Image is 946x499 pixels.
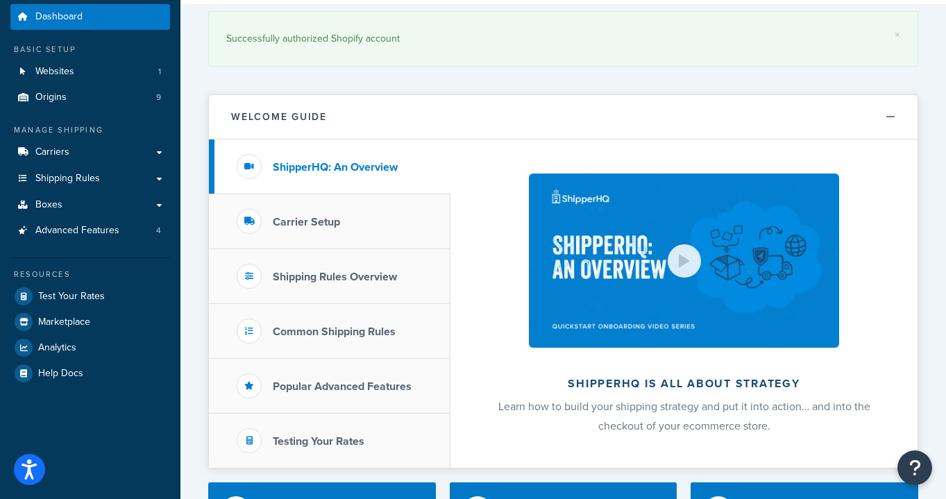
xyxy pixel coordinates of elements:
h3: Testing Your Rates [273,435,364,448]
span: 1 [158,66,161,78]
li: Websites [10,59,170,85]
h3: Shipping Rules Overview [273,271,397,283]
button: Open Resource Center [897,450,932,485]
span: Origins [35,92,67,103]
span: 9 [156,92,161,103]
h2: ShipperHQ is all about strategy [487,378,881,390]
span: Marketplace [38,316,90,328]
span: Advanced Features [35,225,119,237]
span: Shipping Rules [35,173,100,185]
a: Origins9 [10,85,170,110]
li: Origins [10,85,170,110]
a: Websites1 [10,59,170,85]
a: Help Docs [10,361,170,386]
a: Boxes [10,192,170,218]
span: Learn how to build your shipping strategy and put it into action… and into the checkout of your e... [498,398,870,434]
a: Shipping Rules [10,166,170,192]
a: Carriers [10,139,170,165]
li: Advanced Features [10,218,170,244]
h3: Common Shipping Rules [273,325,396,338]
h2: Welcome Guide [231,112,327,122]
div: Successfully authorized Shopify account [226,29,900,49]
h3: ShipperHQ: An Overview [273,161,398,174]
a: Advanced Features4 [10,218,170,244]
h3: Carrier Setup [273,216,340,228]
div: Manage Shipping [10,124,170,136]
div: Basic Setup [10,44,170,56]
a: Dashboard [10,4,170,30]
img: ShipperHQ is all about strategy [529,174,838,348]
a: Marketplace [10,310,170,335]
span: Dashboard [35,11,83,23]
span: Analytics [38,342,76,354]
a: × [895,29,900,40]
button: Welcome Guide [209,95,918,139]
span: Websites [35,66,74,78]
span: Test Your Rates [38,291,105,303]
span: Carriers [35,146,69,158]
span: Boxes [35,199,62,211]
h3: Popular Advanced Features [273,380,412,393]
a: Analytics [10,335,170,360]
span: Help Docs [38,368,83,380]
span: 4 [156,225,161,237]
a: Test Your Rates [10,284,170,309]
div: Resources [10,269,170,280]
